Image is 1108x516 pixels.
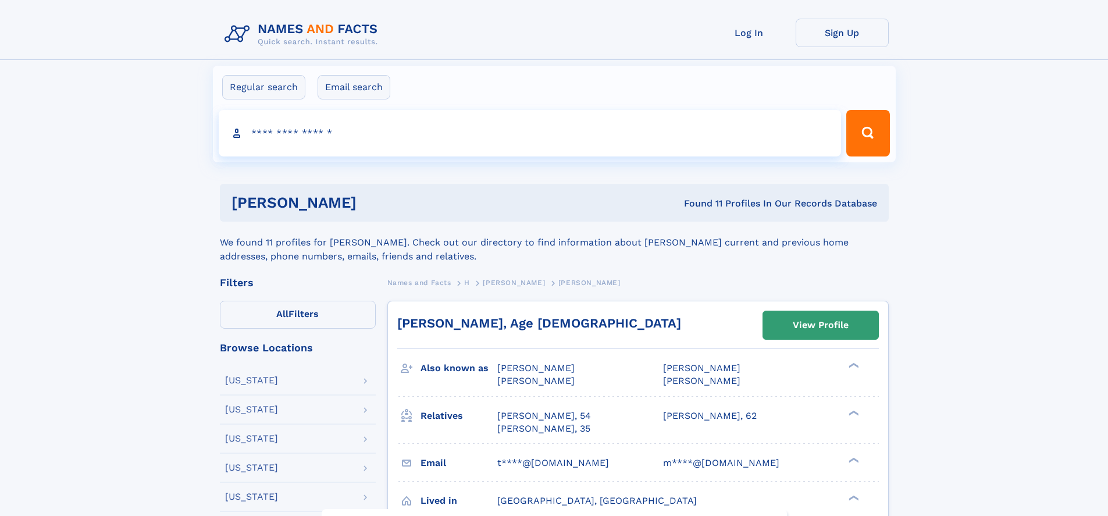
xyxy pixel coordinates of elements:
[846,409,860,417] div: ❯
[497,495,697,506] span: [GEOGRAPHIC_DATA], [GEOGRAPHIC_DATA]
[497,362,575,373] span: [PERSON_NAME]
[421,491,497,511] h3: Lived in
[464,279,470,287] span: H
[663,410,757,422] a: [PERSON_NAME], 62
[421,358,497,378] h3: Also known as
[763,311,878,339] a: View Profile
[220,343,376,353] div: Browse Locations
[220,277,376,288] div: Filters
[558,279,621,287] span: [PERSON_NAME]
[276,308,288,319] span: All
[225,376,278,385] div: [US_STATE]
[219,110,842,156] input: search input
[846,456,860,464] div: ❯
[846,494,860,501] div: ❯
[220,301,376,329] label: Filters
[497,410,591,422] a: [PERSON_NAME], 54
[663,362,740,373] span: [PERSON_NAME]
[225,463,278,472] div: [US_STATE]
[225,405,278,414] div: [US_STATE]
[483,279,545,287] span: [PERSON_NAME]
[663,375,740,386] span: [PERSON_NAME]
[483,275,545,290] a: [PERSON_NAME]
[497,422,590,435] a: [PERSON_NAME], 35
[225,434,278,443] div: [US_STATE]
[421,406,497,426] h3: Relatives
[793,312,849,339] div: View Profile
[318,75,390,99] label: Email search
[220,222,889,264] div: We found 11 profiles for [PERSON_NAME]. Check out our directory to find information about [PERSON...
[231,195,521,210] h1: [PERSON_NAME]
[225,492,278,501] div: [US_STATE]
[387,275,451,290] a: Names and Facts
[846,110,889,156] button: Search Button
[397,316,681,330] a: [PERSON_NAME], Age [DEMOGRAPHIC_DATA]
[703,19,796,47] a: Log In
[220,19,387,50] img: Logo Names and Facts
[497,375,575,386] span: [PERSON_NAME]
[464,275,470,290] a: H
[222,75,305,99] label: Regular search
[421,453,497,473] h3: Email
[796,19,889,47] a: Sign Up
[520,197,877,210] div: Found 11 Profiles In Our Records Database
[846,362,860,369] div: ❯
